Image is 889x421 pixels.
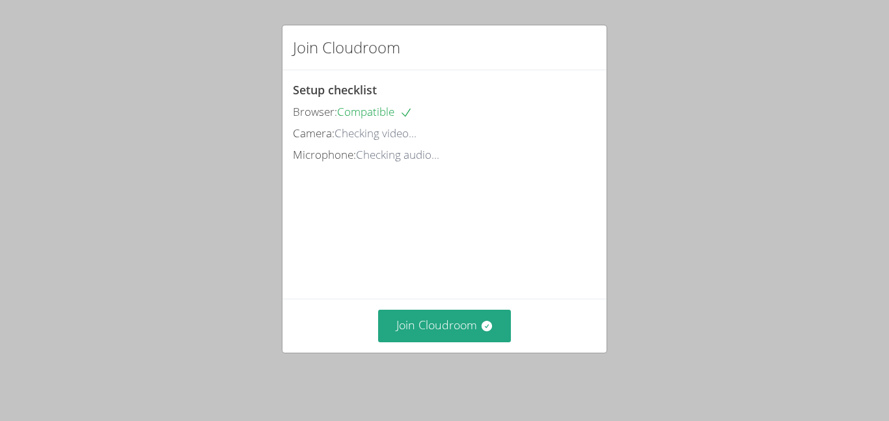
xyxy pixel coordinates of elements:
[293,82,377,98] span: Setup checklist
[293,36,400,59] h2: Join Cloudroom
[293,126,335,141] span: Camera:
[335,126,417,141] span: Checking video...
[293,147,356,162] span: Microphone:
[356,147,439,162] span: Checking audio...
[378,310,512,342] button: Join Cloudroom
[293,104,337,119] span: Browser:
[337,104,413,119] span: Compatible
